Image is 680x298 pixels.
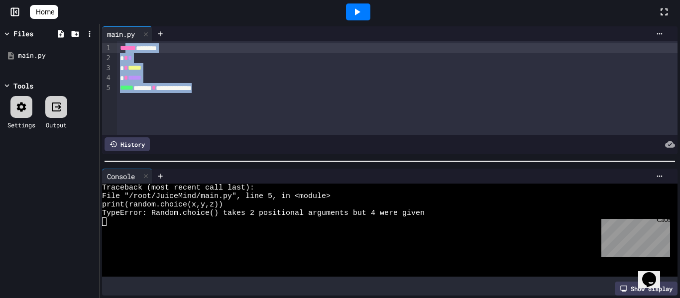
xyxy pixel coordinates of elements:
div: History [105,137,150,151]
div: main.py [18,51,96,61]
a: Home [30,5,58,19]
div: Console [102,169,152,184]
span: TypeError: Random.choice() takes 2 positional arguments but 4 were given [102,209,425,217]
div: Output [46,120,67,129]
div: Tools [13,81,33,91]
iframe: chat widget [638,258,670,288]
div: Settings [7,120,35,129]
span: Traceback (most recent call last): [102,184,254,192]
iframe: chat widget [597,215,670,257]
div: 2 [102,53,112,63]
span: Home [36,7,54,17]
div: 4 [102,73,112,83]
div: 5 [102,83,112,93]
span: print(random.choice(x,y,z)) [102,200,223,209]
div: main.py [102,26,152,41]
div: Files [13,28,33,39]
div: Console [102,171,140,182]
div: 1 [102,43,112,53]
div: 3 [102,63,112,73]
div: Chat with us now!Close [4,4,69,63]
div: Show display [615,282,678,296]
span: File "/root/JuiceMind/main.py", line 5, in <module> [102,192,331,200]
div: main.py [102,29,140,39]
